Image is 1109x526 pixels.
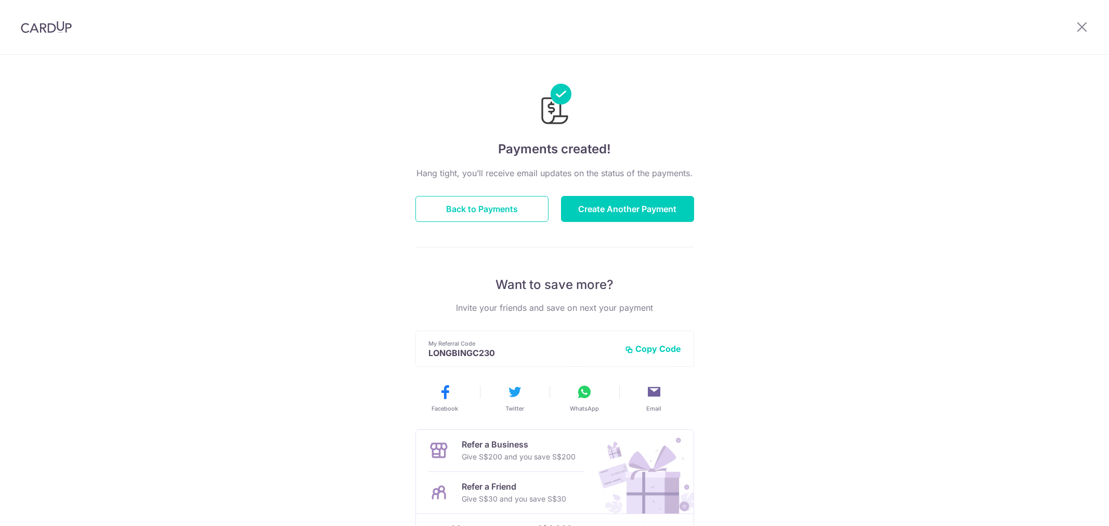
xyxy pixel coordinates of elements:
[538,84,571,127] img: Payments
[462,438,576,451] p: Refer a Business
[428,348,617,358] p: LONGBINGC230
[462,480,566,493] p: Refer a Friend
[428,339,617,348] p: My Referral Code
[623,384,685,413] button: Email
[462,493,566,505] p: Give S$30 and you save S$30
[561,196,694,222] button: Create Another Payment
[570,404,599,413] span: WhatsApp
[21,21,72,33] img: CardUp
[415,140,694,159] h4: Payments created!
[505,404,524,413] span: Twitter
[432,404,458,413] span: Facebook
[415,196,549,222] button: Back to Payments
[589,430,694,514] img: Refer
[415,167,694,179] p: Hang tight, you’ll receive email updates on the status of the payments.
[484,384,545,413] button: Twitter
[554,384,615,413] button: WhatsApp
[415,277,694,293] p: Want to save more?
[646,404,661,413] span: Email
[625,344,681,354] button: Copy Code
[415,301,694,314] p: Invite your friends and save on next your payment
[1042,495,1099,521] iframe: Opens a widget where you can find more information
[462,451,576,463] p: Give S$200 and you save S$200
[414,384,476,413] button: Facebook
